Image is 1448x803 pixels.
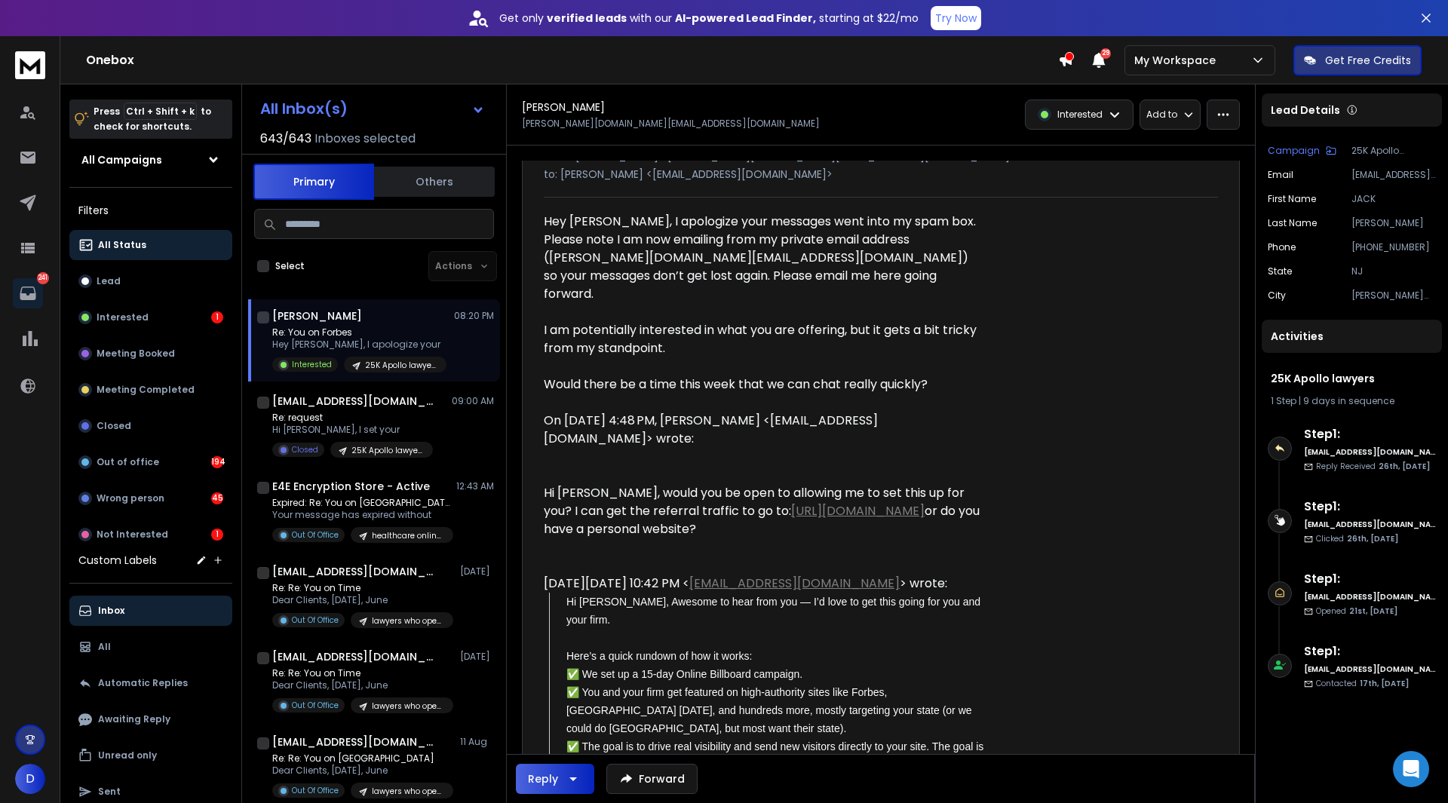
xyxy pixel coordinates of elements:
[1268,145,1320,157] p: Campaign
[516,764,594,794] button: Reply
[69,302,232,333] button: Interested1
[1360,678,1409,689] span: 17th, [DATE]
[528,771,558,786] div: Reply
[374,165,495,198] button: Others
[292,529,339,541] p: Out Of Office
[292,444,318,455] p: Closed
[1134,53,1222,68] p: My Workspace
[81,152,162,167] h1: All Campaigns
[1268,169,1293,181] p: Email
[1268,241,1296,253] p: Phone
[69,447,232,477] button: Out of office194
[97,420,131,432] p: Closed
[272,679,453,691] p: Dear Clients, [DATE], June
[97,492,164,504] p: Wrong person
[124,103,197,120] span: Ctrl + Shift + k
[935,11,977,26] p: Try Now
[98,749,157,762] p: Unread only
[211,529,223,541] div: 1
[1351,193,1436,205] p: JACK
[1316,678,1409,689] p: Contacted
[97,275,121,287] p: Lead
[566,686,975,734] span: ✅ You and your firm get featured on high-authority sites like Forbes, [GEOGRAPHIC_DATA] [DATE], a...
[272,412,433,424] p: Re: request
[566,650,752,662] span: Here’s a quick rundown of how it works:
[98,605,124,617] p: Inbox
[272,479,430,494] h1: E4E Encryption Store - Active
[454,310,494,322] p: 08:20 PM
[372,530,444,541] p: healthcare online billboards trial
[248,93,497,124] button: All Inbox(s)
[372,700,444,712] p: lawyers who opened $25 - now FREE
[272,308,362,323] h1: [PERSON_NAME]
[97,384,195,396] p: Meeting Completed
[272,649,438,664] h1: [EMAIL_ADDRESS][DOMAIN_NAME][PERSON_NAME]
[1271,395,1433,407] div: |
[1316,461,1430,472] p: Reply Received
[791,502,925,519] a: [URL][DOMAIN_NAME]
[1304,591,1436,602] h6: [EMAIL_ADDRESS][DOMAIN_NAME]
[98,786,121,798] p: Sent
[1268,290,1286,302] p: City
[69,668,232,698] button: Automatic Replies
[1325,53,1411,68] p: Get Free Credits
[566,596,983,626] span: Hi [PERSON_NAME], Awesome to hear from you — I’d love to get this going for you and your firm.
[272,752,453,765] p: Re: Re: You on [GEOGRAPHIC_DATA]
[69,596,232,626] button: Inbox
[1316,533,1398,544] p: Clicked
[78,553,157,568] h3: Custom Labels
[460,736,494,748] p: 11 Aug
[1268,145,1336,157] button: Campaign
[272,765,453,777] p: Dear Clients, [DATE], June
[1293,45,1422,75] button: Get Free Credits
[69,704,232,734] button: Awaiting Reply
[1271,394,1296,407] span: 1 Step
[292,359,332,370] p: Interested
[1268,265,1292,277] p: State
[272,424,433,436] p: Hi [PERSON_NAME], I set your
[69,339,232,369] button: Meeting Booked
[606,764,698,794] button: Forward
[1351,145,1436,157] p: 25K Apollo lawyers
[566,668,802,680] span: ✅ We set up a 15-day Online Billboard campaign.
[452,395,494,407] p: 09:00 AM
[460,651,494,663] p: [DATE]
[1271,371,1433,386] h1: 25K Apollo lawyers
[292,700,339,711] p: Out Of Office
[522,118,820,130] p: [PERSON_NAME][DOMAIN_NAME][EMAIL_ADDRESS][DOMAIN_NAME]
[544,412,984,466] blockquote: On [DATE] 4:48 PM, [PERSON_NAME] <[EMAIL_ADDRESS][DOMAIN_NAME]> wrote:
[275,260,305,272] label: Select
[69,519,232,550] button: Not Interested1
[292,785,339,796] p: Out Of Office
[1351,217,1436,229] p: [PERSON_NAME]
[97,456,159,468] p: Out of office
[1351,265,1436,277] p: NJ
[1379,461,1430,472] span: 26th, [DATE]
[98,677,188,689] p: Automatic Replies
[1304,570,1436,588] h6: Step 1 :
[260,130,311,148] span: 643 / 643
[689,575,900,592] a: [EMAIL_ADDRESS][DOMAIN_NAME]
[69,740,232,771] button: Unread only
[94,104,211,134] p: Press to check for shortcuts.
[1349,605,1397,617] span: 21st, [DATE]
[1268,217,1317,229] p: Last Name
[272,564,438,579] h1: [EMAIL_ADDRESS][DOMAIN_NAME][PERSON_NAME]
[15,764,45,794] button: D
[69,145,232,175] button: All Campaigns
[97,348,175,360] p: Meeting Booked
[547,11,627,26] strong: verified leads
[1100,48,1111,59] span: 29
[1316,605,1397,617] p: Opened
[1271,103,1340,118] p: Lead Details
[1351,241,1436,253] p: [PHONE_NUMBER]
[1268,193,1316,205] p: First Name
[15,51,45,79] img: logo
[372,786,444,797] p: lawyers who opened $25 - now FREE
[1393,751,1429,787] div: Open Intercom Messenger
[1304,498,1436,516] h6: Step 1 :
[86,51,1058,69] h1: Onebox
[69,375,232,405] button: Meeting Completed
